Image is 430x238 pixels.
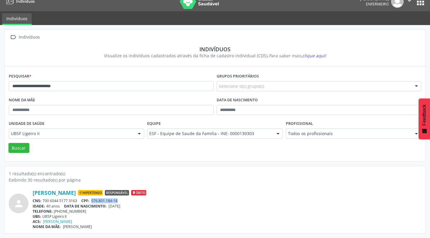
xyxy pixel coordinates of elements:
div: Indivíduos [18,33,41,42]
div: 700 6044 5177 3163 [33,198,421,203]
span: CNS: [33,198,41,203]
label: Equipe [147,119,161,129]
span: clique aqui! [302,53,326,59]
span: ACS: [33,219,41,224]
span: Enfermeiro [366,2,389,7]
span: [DATE] [108,204,120,209]
span: Responsável [105,190,129,195]
div: Exibindo 30 resultado(s) por página [9,177,421,183]
i: Para saber mais, [269,53,326,59]
button: Buscar [8,143,29,153]
span: IDADE: [33,204,45,209]
label: Data de nascimento [217,96,258,105]
span: 076.801.184-18 [91,198,118,203]
span: ESF - Equipe de Saude da Familia - INE: 0000130303 [149,131,270,137]
span: Todos os profissionais [288,131,409,137]
span: UBSF Ligeiro II [11,131,132,137]
a:  Indivíduos [9,33,41,42]
div: Visualize os indivíduos cadastrados através da ficha de cadastro individual (CDS). [13,52,417,59]
span: Hipertenso [78,190,103,195]
span: DATA DE NASCIMENTO: [64,204,107,209]
button: Feedback - Mostrar pesquisa [419,98,430,139]
span: NOME DA MÃE: [33,224,61,229]
span: TELEFONE: [33,209,53,214]
a: [PERSON_NAME] [33,189,76,196]
span: Selecione o(s) grupo(s) [219,83,264,89]
label: Nome da mãe [9,96,35,105]
label: Pesquisar [9,72,31,81]
div: UBSF Ligeiro II [33,214,421,219]
span: Feedback [422,104,427,125]
a: Indivíduos [2,13,32,25]
i:  [9,33,18,42]
label: Profissional [286,119,313,129]
label: Grupos prioritários [217,72,259,81]
label: Unidade de saúde [9,119,44,129]
i: person [13,198,24,209]
span: Óbito [131,190,146,195]
div: 1 resultado(s) encontrado(s) [9,170,421,177]
div: 40 anos [33,204,421,209]
div: [PHONE_NUMBER] [33,209,421,214]
span: [PERSON_NAME] [63,224,92,229]
a: [PERSON_NAME] [43,219,72,224]
div: Indivíduos [13,46,417,52]
span: UBS: [33,214,41,219]
span: CPF: [81,198,89,203]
